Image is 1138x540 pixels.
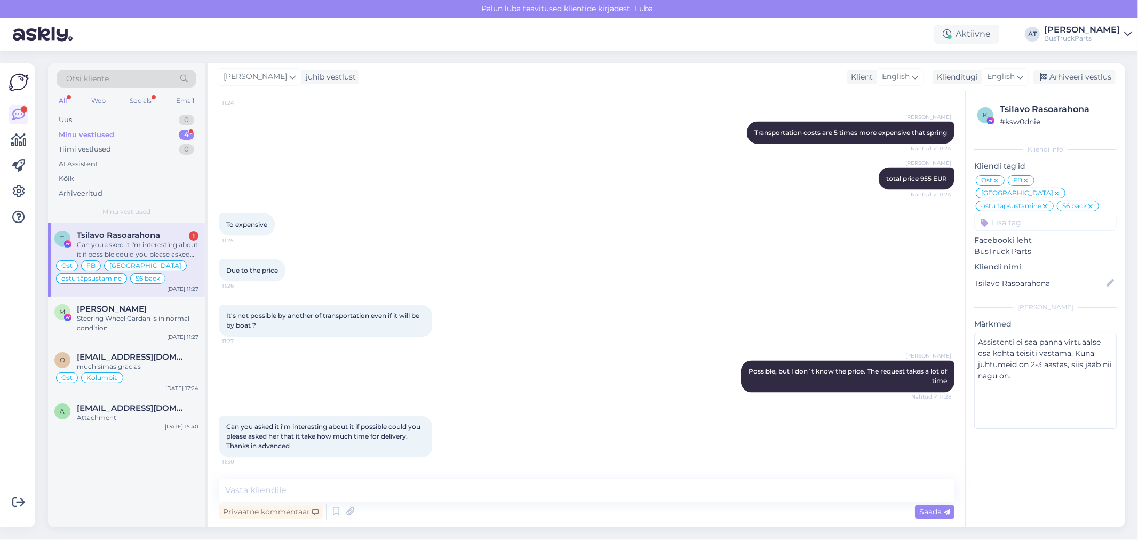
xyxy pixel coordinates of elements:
[911,393,951,401] span: Nähtud ✓ 11:28
[61,375,73,381] span: Ost
[222,338,262,346] span: 11:27
[222,458,262,466] span: 11:30
[226,266,278,274] span: Due to the price
[77,413,198,423] div: Attachment
[109,263,181,269] span: [GEOGRAPHIC_DATA]
[226,312,421,330] span: It's not possible by another of transportation even if it will be by boat ?
[222,99,262,107] span: 11:24
[77,352,188,362] span: olgalizeth03@gmail.com
[226,423,422,450] span: Can you asked it i'm interesting about it if possible could you please asked her that it take how...
[1025,27,1040,42] div: AT
[61,234,65,242] span: T
[224,71,287,83] span: [PERSON_NAME]
[59,159,98,170] div: AI Assistent
[1000,103,1113,116] div: Tsilavo Rasoarahona
[9,72,29,92] img: Askly Logo
[77,240,198,259] div: Can you asked it i'm interesting about it if possible could you please asked her that it take how...
[886,174,947,182] span: total price 955 EUR
[61,275,122,282] span: ostu täpsustamine
[179,130,194,140] div: 4
[974,161,1117,172] p: Kliendi tag'id
[219,505,323,519] div: Privaatne kommentaar
[179,115,194,125] div: 0
[222,282,262,290] span: 11:26
[974,261,1117,273] p: Kliendi nimi
[882,71,910,83] span: English
[911,190,951,198] span: Nähtud ✓ 11:24
[102,207,150,217] span: Minu vestlused
[128,94,154,108] div: Socials
[905,113,951,121] span: [PERSON_NAME]
[167,285,198,293] div: [DATE] 11:27
[981,177,992,184] span: Ost
[66,73,109,84] span: Otsi kliente
[974,215,1117,231] input: Lisa tag
[1044,26,1132,43] a: [PERSON_NAME]BusTruckParts
[59,144,111,155] div: Tiimi vestlused
[911,145,951,153] span: Nähtud ✓ 11:24
[754,129,947,137] span: Transportation costs are 5 times more expensive that spring
[974,235,1117,246] p: Facebooki leht
[60,356,65,364] span: o
[86,375,118,381] span: Kolumbia
[974,246,1117,257] p: BusTruck Parts
[179,144,194,155] div: 0
[226,220,267,228] span: To expensive
[1033,70,1116,84] div: Arhiveeri vestlus
[905,159,951,167] span: [PERSON_NAME]
[1044,34,1120,43] div: BusTruckParts
[59,188,102,199] div: Arhiveeritud
[301,72,356,83] div: juhib vestlust
[919,507,950,517] span: Saada
[136,275,160,282] span: S6 back
[1013,177,1022,184] span: FB
[59,173,74,184] div: Kõik
[77,403,188,413] span: altafkhatib23@gmail.com
[77,304,147,314] span: Mateusz Godek
[933,72,978,83] div: Klienditugi
[934,25,999,44] div: Aktiivne
[77,314,198,333] div: Steering Wheel Cardan is in normal condition
[905,352,951,360] span: [PERSON_NAME]
[59,115,72,125] div: Uus
[167,333,198,341] div: [DATE] 11:27
[974,145,1117,154] div: Kliendi info
[77,362,198,371] div: muchisimas gracias
[749,368,949,385] span: Possible, but I don´t know the price. The request takes a lot of time
[847,72,873,83] div: Klient
[981,190,1053,196] span: [GEOGRAPHIC_DATA]
[981,203,1041,209] span: ostu täpsustamine
[165,384,198,392] div: [DATE] 17:24
[61,263,73,269] span: Ost
[975,277,1104,289] input: Lisa nimi
[974,303,1117,312] div: [PERSON_NAME]
[86,263,96,269] span: FB
[974,319,1117,330] p: Märkmed
[77,231,160,240] span: Tsilavo Rasoarahona
[1062,203,1087,209] span: S6 back
[222,236,262,244] span: 11:25
[189,231,198,241] div: 1
[57,94,69,108] div: All
[60,308,66,316] span: M
[1000,116,1113,128] div: # ksw0dnie
[59,130,114,140] div: Minu vestlused
[1044,26,1120,34] div: [PERSON_NAME]
[983,111,988,119] span: k
[174,94,196,108] div: Email
[60,407,65,415] span: a
[89,94,108,108] div: Web
[987,71,1015,83] span: English
[165,423,198,431] div: [DATE] 15:40
[632,4,657,13] span: Luba
[974,333,1117,429] textarea: Assistenti ei saa panna virtuaalse osa kohta teisiti vastama. Kuna juhtumeid on 2-3 aastas, siis ...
